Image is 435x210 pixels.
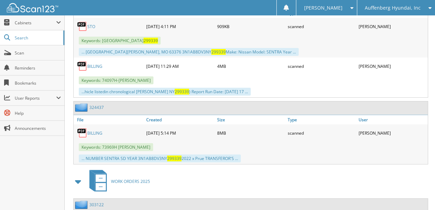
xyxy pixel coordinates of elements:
span: Cabinets [15,20,56,26]
div: [DATE] 5:14 PM [145,126,215,140]
span: WORK ORDERS 2025 [111,178,150,184]
img: PDF.png [77,61,87,71]
iframe: Chat Widget [401,177,435,210]
a: 324437 [89,104,104,110]
span: Auffenberg Hyundai, Inc [365,6,421,10]
span: Keywords: 74097H-[PERSON_NAME] [79,76,153,84]
div: [DATE] 11:29 AM [145,59,215,73]
div: scanned [286,59,357,73]
a: Created [145,115,215,124]
div: scanned [286,20,357,33]
a: Type [286,115,357,124]
a: File [74,115,145,124]
div: ... NUMBER SENTRA SD YEAR 3N1AB8DV3NY 2022 x Prue TRANSFEROR'S ... [79,155,241,162]
a: STO [87,24,95,29]
div: scanned [286,126,357,140]
img: PDF.png [77,128,87,138]
span: [PERSON_NAME] [304,6,343,10]
img: folder2.png [75,103,89,112]
span: 299339 [175,89,189,95]
span: Keywords: 73969H [PERSON_NAME] [79,143,153,151]
div: [PERSON_NAME] [357,126,428,140]
a: BILLING [87,63,102,69]
span: Scan [15,50,61,56]
div: ... [GEOGRAPHIC_DATA][PERSON_NAME], MO 63376 3N1AB8DV3NY Make: Nissan Model: SENTRA Year ... [79,48,299,56]
div: 8MB [215,126,286,140]
span: 299339 [144,38,158,44]
a: Size [215,115,286,124]
span: 299339 [211,49,226,55]
span: Keywords: [GEOGRAPHIC_DATA] [79,37,161,45]
img: folder2.png [75,200,89,209]
a: 303122 [89,202,104,208]
span: Announcements [15,125,61,131]
div: ...hicle listedin chronological [PERSON_NAME] NY ) Report Run Date: [DATE] 17 ... [79,88,251,96]
a: BILLING [87,130,102,136]
div: [PERSON_NAME] [357,59,428,73]
a: User [357,115,428,124]
span: Bookmarks [15,80,61,86]
span: User Reports [15,95,56,101]
div: [DATE] 4:11 PM [145,20,215,33]
span: Search [15,35,60,41]
div: 909KB [215,20,286,33]
img: scan123-logo-white.svg [7,3,58,12]
div: [PERSON_NAME] [357,20,428,33]
div: 4MB [215,59,286,73]
span: 299339 [167,156,182,161]
img: PDF.png [77,21,87,32]
a: WORK ORDERS 2025 [85,168,150,195]
span: Reminders [15,65,61,71]
span: Help [15,110,61,116]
